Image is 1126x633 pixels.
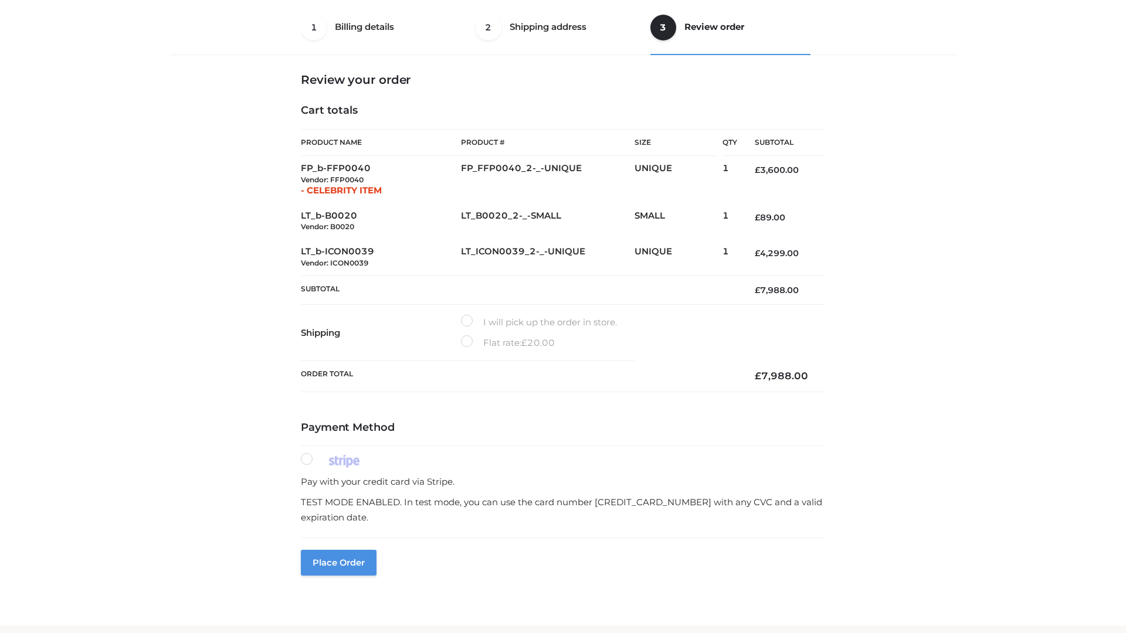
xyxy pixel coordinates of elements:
label: I will pick up the order in store. [461,315,617,330]
bdi: 89.00 [755,212,785,223]
span: £ [755,248,760,258]
bdi: 3,600.00 [755,165,799,175]
th: Shipping [301,304,461,360]
h3: Review your order [301,73,825,87]
span: £ [755,370,761,382]
td: FP_b-FFP0040 [301,156,461,203]
td: UNIQUE [635,156,723,203]
bdi: 7,988.00 [755,285,799,295]
td: 1 [723,239,737,275]
h4: Cart totals [301,104,825,117]
td: LT_b-ICON0039 [301,239,461,275]
span: £ [755,285,760,295]
span: £ [755,212,760,223]
td: 1 [723,203,737,240]
td: 1 [723,156,737,203]
p: TEST MODE ENABLED. In test mode, you can use the card number [CREDIT_CARD_NUMBER] with any CVC an... [301,495,825,525]
th: Product # [461,129,635,156]
h4: Payment Method [301,421,825,434]
th: Qty [723,129,737,156]
td: LT_B0020_2-_-SMALL [461,203,635,240]
bdi: 4,299.00 [755,248,799,258]
th: Subtotal [301,275,737,304]
th: Subtotal [737,130,825,156]
span: - CELEBRITY ITEM [301,185,382,196]
td: LT_ICON0039_2-_-UNIQUE [461,239,635,275]
td: LT_b-B0020 [301,203,461,240]
th: Order Total [301,360,737,392]
th: Product Name [301,129,461,156]
small: Vendor: FFP0040 [301,175,364,184]
p: Pay with your credit card via Stripe. [301,474,825,489]
button: Place order [301,550,377,576]
td: FP_FFP0040_2-_-UNIQUE [461,156,635,203]
bdi: 7,988.00 [755,370,808,382]
bdi: 20.00 [521,337,555,348]
small: Vendor: ICON0039 [301,258,368,267]
th: Size [635,130,717,156]
span: £ [521,337,527,348]
span: £ [755,165,760,175]
td: SMALL [635,203,723,240]
label: Flat rate: [461,335,555,350]
td: UNIQUE [635,239,723,275]
small: Vendor: B0020 [301,222,354,231]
